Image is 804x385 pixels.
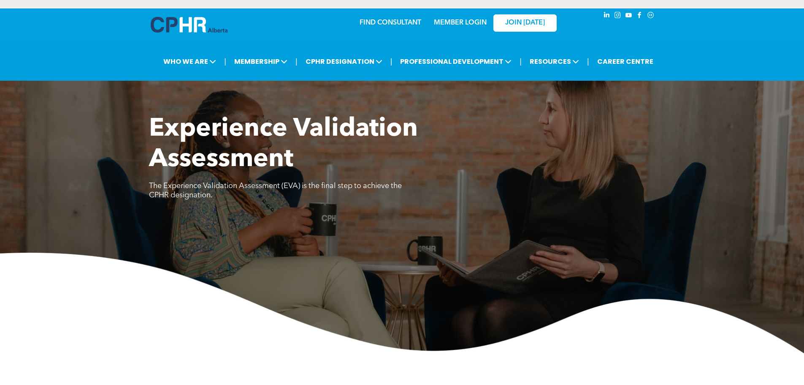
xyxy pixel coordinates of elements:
[224,53,226,70] li: |
[303,54,385,69] span: CPHR DESIGNATION
[646,11,655,22] a: Social network
[149,117,418,172] span: Experience Validation Assessment
[595,54,656,69] a: CAREER CENTRE
[493,14,557,32] a: JOIN [DATE]
[505,19,545,27] span: JOIN [DATE]
[635,11,644,22] a: facebook
[360,19,421,26] a: FIND CONSULTANT
[232,54,290,69] span: MEMBERSHIP
[587,53,589,70] li: |
[151,17,227,33] img: A blue and white logo for cp alberta
[613,11,623,22] a: instagram
[434,19,487,26] a: MEMBER LOGIN
[520,53,522,70] li: |
[398,54,514,69] span: PROFESSIONAL DEVELOPMENT
[149,182,402,199] span: The Experience Validation Assessment (EVA) is the final step to achieve the CPHR designation.
[295,53,298,70] li: |
[390,53,393,70] li: |
[527,54,582,69] span: RESOURCES
[624,11,633,22] a: youtube
[161,54,219,69] span: WHO WE ARE
[602,11,612,22] a: linkedin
